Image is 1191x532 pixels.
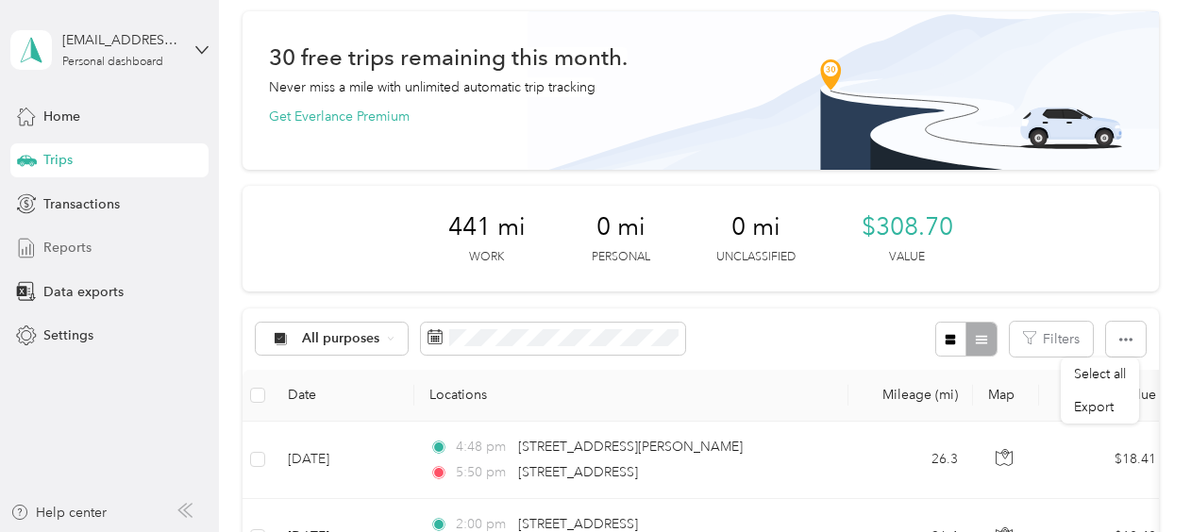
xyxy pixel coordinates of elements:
[43,150,73,170] span: Trips
[269,47,628,67] h1: 30 free trips remaining this month.
[848,422,973,499] td: 26.3
[62,57,163,68] div: Personal dashboard
[592,249,650,266] p: Personal
[1085,426,1191,532] iframe: Everlance-gr Chat Button Frame
[1010,322,1093,357] button: Filters
[716,249,796,266] p: Unclassified
[469,249,504,266] p: Work
[1039,422,1171,499] td: $18.41
[518,439,743,455] span: [STREET_ADDRESS][PERSON_NAME]
[273,370,414,422] th: Date
[273,422,414,499] td: [DATE]
[596,212,646,242] span: 0 mi
[973,370,1039,422] th: Map
[1074,399,1114,415] span: Export
[43,107,80,126] span: Home
[43,194,120,214] span: Transactions
[862,212,953,242] span: $308.70
[528,11,1159,170] img: Banner
[848,370,973,422] th: Mileage (mi)
[62,30,180,50] div: [EMAIL_ADDRESS][DOMAIN_NAME]
[518,516,638,532] span: [STREET_ADDRESS]
[456,437,510,457] span: 4:48 pm
[1074,366,1126,382] span: Select all
[456,462,510,483] span: 5:50 pm
[302,332,380,345] span: All purposes
[889,249,925,266] p: Value
[518,464,638,480] span: [STREET_ADDRESS]
[43,282,124,302] span: Data exports
[43,238,92,258] span: Reports
[731,212,780,242] span: 0 mi
[10,503,107,523] button: Help center
[448,212,526,242] span: 441 mi
[43,325,93,345] span: Settings
[414,370,848,422] th: Locations
[269,107,410,126] button: Get Everlance Premium
[1039,370,1171,422] th: Mileage value
[269,77,595,97] p: Never miss a mile with unlimited automatic trip tracking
